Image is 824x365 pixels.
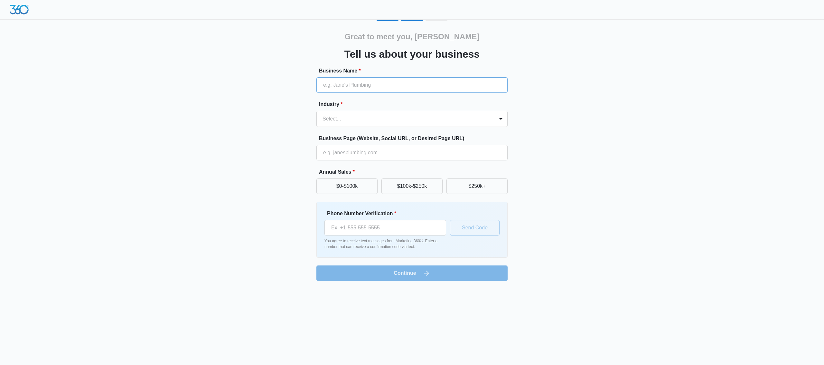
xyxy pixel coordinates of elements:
button: $250k+ [446,178,508,194]
label: Industry [319,101,510,108]
p: You agree to receive text messages from Marketing 360®. Enter a number that can receive a confirm... [324,238,446,250]
h3: Tell us about your business [344,46,480,62]
input: e.g. janesplumbing.com [316,145,508,160]
h2: Great to meet you, [PERSON_NAME] [345,31,480,43]
label: Business Page (Website, Social URL, or Desired Page URL) [319,135,510,142]
button: $0-$100k [316,178,378,194]
label: Business Name [319,67,510,75]
label: Annual Sales [319,168,510,176]
button: $100k-$250k [381,178,443,194]
input: e.g. Jane's Plumbing [316,77,508,93]
input: Ex. +1-555-555-5555 [324,220,446,235]
label: Phone Number Verification [327,210,449,217]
